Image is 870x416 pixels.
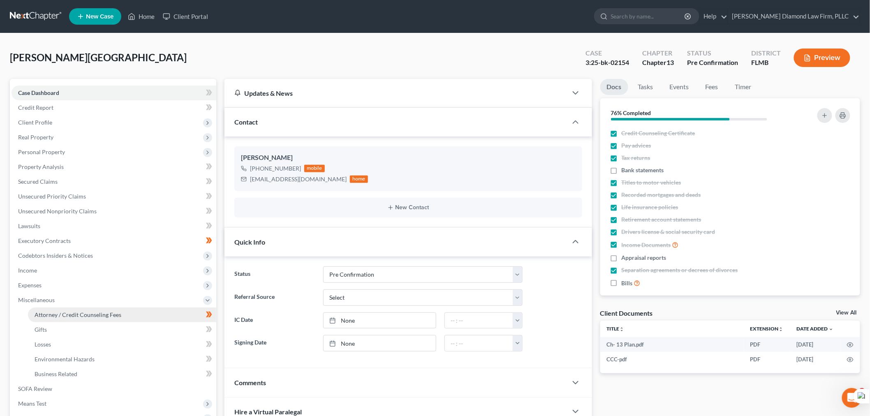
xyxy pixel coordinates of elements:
[18,104,53,111] span: Credit Report
[797,326,834,332] a: Date Added expand_more
[622,178,681,187] span: Titles to motor vehicles
[842,388,862,408] iframe: Intercom live chat
[12,189,216,204] a: Unsecured Priority Claims
[642,49,674,58] div: Chapter
[18,178,58,185] span: Secured Claims
[445,313,513,328] input: -- : --
[35,356,95,363] span: Environmental Hazards
[600,337,744,352] td: Ch- 13 Plan.pdf
[687,58,738,67] div: Pre Confirmation
[744,352,790,367] td: PDF
[124,9,159,24] a: Home
[18,119,52,126] span: Client Profile
[18,385,52,392] span: SOFA Review
[859,388,865,395] span: 4
[622,154,650,162] span: Tax returns
[600,309,653,317] div: Client Documents
[18,89,59,96] span: Case Dashboard
[12,174,216,189] a: Secured Claims
[159,9,212,24] a: Client Portal
[744,337,790,352] td: PDF
[12,233,216,248] a: Executory Contracts
[230,312,319,329] label: IC Date
[622,203,678,211] span: Life insurance policies
[230,266,319,283] label: Status
[585,49,629,58] div: Case
[10,51,187,63] span: [PERSON_NAME][GEOGRAPHIC_DATA]
[324,313,436,328] a: None
[18,134,53,141] span: Real Property
[18,208,97,215] span: Unsecured Nonpriority Claims
[699,79,725,95] a: Fees
[600,352,744,367] td: CCC-pdf
[35,326,47,333] span: Gifts
[728,9,860,24] a: [PERSON_NAME] Diamond Law Firm, PLLC
[350,176,368,183] div: home
[18,222,40,229] span: Lawsuits
[790,337,840,352] td: [DATE]
[18,282,42,289] span: Expenses
[18,163,64,170] span: Property Analysis
[607,326,625,332] a: Titleunfold_more
[663,79,696,95] a: Events
[304,165,325,172] div: mobile
[12,86,216,100] a: Case Dashboard
[700,9,727,24] a: Help
[687,49,738,58] div: Status
[622,266,738,274] span: Separation agreements or decrees of divorces
[666,58,674,66] span: 13
[28,367,216,381] a: Business Related
[750,326,784,332] a: Extensionunfold_more
[324,335,436,351] a: None
[622,279,633,287] span: Bills
[28,337,216,352] a: Losses
[234,118,258,126] span: Contact
[12,100,216,115] a: Credit Report
[779,327,784,332] i: unfold_more
[250,164,301,173] div: [PHONE_NUMBER]
[794,49,850,67] button: Preview
[751,58,781,67] div: FLMB
[250,175,347,183] div: [EMAIL_ADDRESS][DOMAIN_NAME]
[28,322,216,337] a: Gifts
[18,148,65,155] span: Personal Property
[234,379,266,386] span: Comments
[234,408,302,416] span: Hire a Virtual Paralegal
[622,254,666,262] span: Appraisal reports
[622,191,701,199] span: Recorded mortgages and deeds
[632,79,660,95] a: Tasks
[18,193,86,200] span: Unsecured Priority Claims
[12,159,216,174] a: Property Analysis
[622,241,671,249] span: Income Documents
[12,381,216,396] a: SOFA Review
[642,58,674,67] div: Chapter
[230,335,319,351] label: Signing Date
[18,237,71,244] span: Executory Contracts
[12,204,216,219] a: Unsecured Nonpriority Claims
[35,311,121,318] span: Attorney / Credit Counseling Fees
[18,400,46,407] span: Means Test
[620,327,625,332] i: unfold_more
[611,109,651,116] strong: 76% Completed
[836,310,857,316] a: View All
[622,141,651,150] span: Pay advices
[230,289,319,306] label: Referral Source
[86,14,113,20] span: New Case
[18,296,55,303] span: Miscellaneous
[234,238,265,246] span: Quick Info
[790,352,840,367] td: [DATE]
[585,58,629,67] div: 3:25-bk-02154
[829,327,834,332] i: expand_more
[18,267,37,274] span: Income
[622,166,664,174] span: Bank statements
[241,204,576,211] button: New Contact
[611,9,686,24] input: Search by name...
[28,307,216,322] a: Attorney / Credit Counseling Fees
[35,370,77,377] span: Business Related
[234,89,558,97] div: Updates & News
[35,341,51,348] span: Losses
[622,215,701,224] span: Retirement account statements
[445,335,513,351] input: -- : --
[28,352,216,367] a: Environmental Hazards
[12,219,216,233] a: Lawsuits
